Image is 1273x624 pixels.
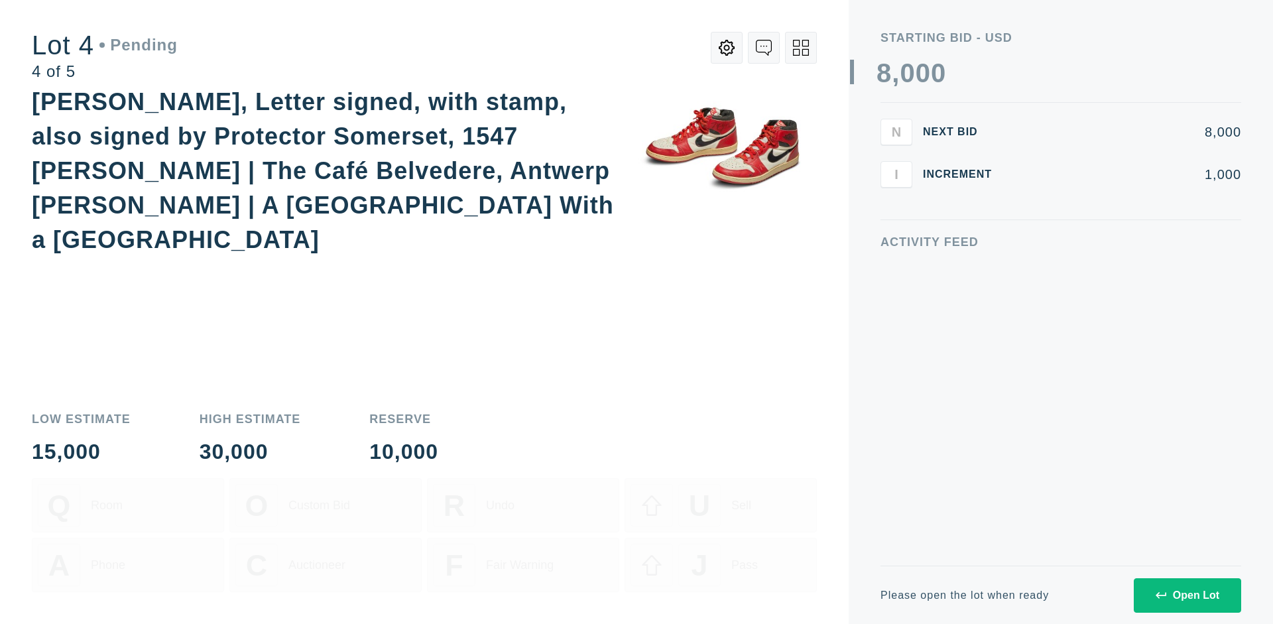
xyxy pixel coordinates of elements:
div: 1,000 [1013,168,1241,181]
div: 10,000 [369,441,438,462]
div: Pending [99,37,178,53]
div: Open Lot [1156,590,1219,601]
div: High Estimate [200,413,301,425]
button: I [880,161,912,188]
div: Low Estimate [32,413,131,425]
div: , [892,60,900,325]
div: 8 [877,60,892,86]
div: 0 [916,60,931,86]
div: Increment [923,169,1002,180]
div: 8,000 [1013,125,1241,139]
div: Please open the lot when ready [880,590,1049,601]
div: 0 [931,60,946,86]
div: 15,000 [32,441,131,462]
span: N [892,124,901,139]
div: Activity Feed [880,236,1241,248]
button: Open Lot [1134,578,1241,613]
div: Starting Bid - USD [880,32,1241,44]
button: N [880,119,912,145]
div: 30,000 [200,441,301,462]
span: I [894,166,898,182]
div: [PERSON_NAME], Letter signed, with stamp, also signed by Protector Somerset, 1547 [PERSON_NAME] |... [32,88,614,253]
div: Next Bid [923,127,1002,137]
div: Reserve [369,413,438,425]
div: 4 of 5 [32,64,178,80]
div: Lot 4 [32,32,178,58]
div: 0 [900,60,915,86]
